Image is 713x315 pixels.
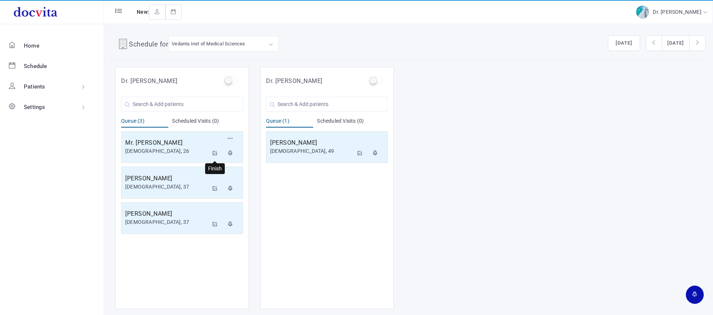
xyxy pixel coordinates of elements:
img: img-2.jpg [636,6,649,19]
span: New: [137,9,149,15]
h5: [PERSON_NAME] [125,174,208,183]
span: Settings [24,104,45,110]
span: Schedule [24,63,47,70]
h5: [PERSON_NAME] [125,209,208,218]
button: [DATE] [608,35,640,51]
div: [DEMOGRAPHIC_DATA], 49 [270,147,353,155]
div: Queue (3) [121,117,168,128]
h5: Mr. [PERSON_NAME] [125,138,208,147]
div: [DEMOGRAPHIC_DATA], 26 [125,147,208,155]
div: Vedanta Inst of Medical Sciences [172,39,245,48]
h5: Dr. [PERSON_NAME] [121,77,178,86]
button: [DATE] [662,35,690,51]
span: Home [24,42,39,49]
h5: [PERSON_NAME] [270,138,353,147]
h4: Schedule for [129,39,168,51]
div: [DEMOGRAPHIC_DATA], 37 [125,218,208,226]
input: Search & Add patients [121,97,243,112]
div: Finish [205,163,225,174]
div: Queue (1) [266,117,313,128]
div: [DEMOGRAPHIC_DATA], 37 [125,183,208,191]
input: Search & Add patients [266,97,388,112]
h5: Dr. [PERSON_NAME] [266,77,323,86]
div: Scheduled Visits (0) [172,117,243,128]
div: Scheduled Visits (0) [317,117,388,128]
span: Dr. [PERSON_NAME] [653,9,703,15]
span: Patients [24,83,45,90]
